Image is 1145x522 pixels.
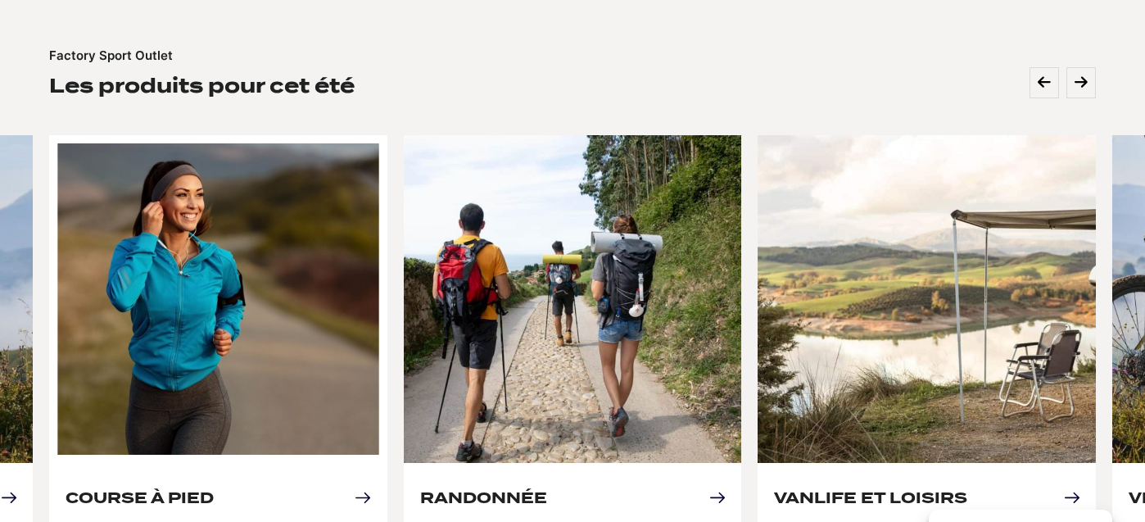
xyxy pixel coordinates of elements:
[49,47,173,66] p: Factory Sport Outlet
[774,489,967,506] a: Vanlife et loisirs
[420,489,547,506] a: Randonnée
[49,73,355,98] h2: Les produits pour cet été
[66,489,214,506] a: Course à pied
